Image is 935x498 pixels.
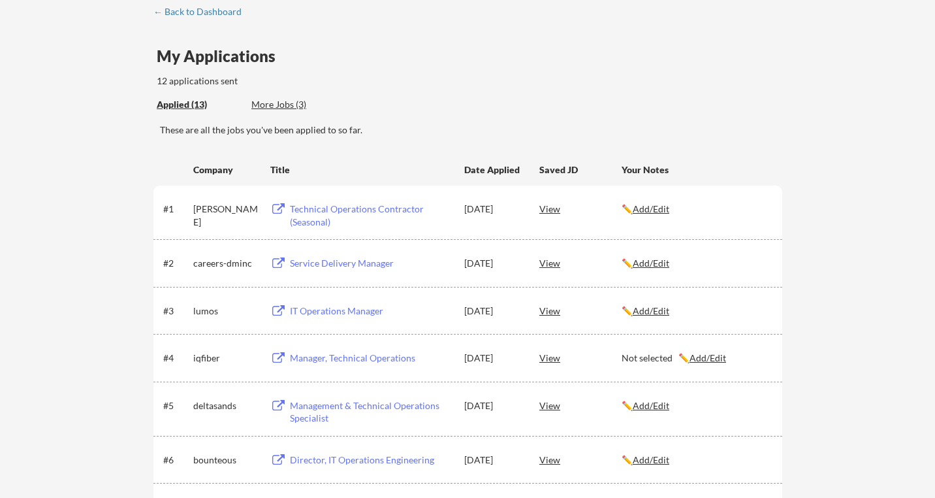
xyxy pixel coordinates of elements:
div: #3 [163,305,189,318]
div: These are job applications we think you'd be a good fit for, but couldn't apply you to automatica... [251,98,347,112]
div: #4 [163,352,189,365]
div: [DATE] [464,203,522,216]
div: deltasands [193,399,259,412]
div: [DATE] [464,352,522,365]
div: #6 [163,454,189,467]
div: iqfiber [193,352,259,365]
div: [DATE] [464,454,522,467]
div: lumos [193,305,259,318]
div: View [539,197,622,220]
u: Add/Edit [633,400,669,411]
div: Title [270,163,452,176]
div: Technical Operations Contractor (Seasonal) [290,203,452,228]
div: 12 applications sent [157,75,409,88]
u: Add/Edit [633,257,669,269]
div: View [539,393,622,417]
a: ← Back to Dashboard [153,7,251,20]
div: Not selected ✏️ [622,352,770,365]
div: ✏️ [622,305,770,318]
div: [PERSON_NAME] [193,203,259,228]
div: bounteous [193,454,259,467]
div: View [539,346,622,369]
div: ← Back to Dashboard [153,7,251,16]
div: These are all the jobs you've been applied to so far. [157,98,242,112]
div: My Applications [157,48,286,64]
div: ✏️ [622,454,770,467]
div: View [539,448,622,471]
div: Applied (13) [157,98,242,111]
u: Add/Edit [633,454,669,465]
div: Director, IT Operations Engineering [290,454,452,467]
div: Date Applied [464,163,522,176]
div: IT Operations Manager [290,305,452,318]
div: Service Delivery Manager [290,257,452,270]
div: View [539,299,622,322]
div: ✏️ [622,203,770,216]
div: View [539,251,622,274]
u: Add/Edit [689,352,726,363]
u: Add/Edit [633,203,669,214]
div: More Jobs (3) [251,98,347,111]
div: Manager, Technical Operations [290,352,452,365]
div: #2 [163,257,189,270]
div: ✏️ [622,257,770,270]
div: ✏️ [622,399,770,412]
div: These are all the jobs you've been applied to so far. [160,124,782,137]
div: [DATE] [464,257,522,270]
div: #5 [163,399,189,412]
div: [DATE] [464,399,522,412]
div: Company [193,163,259,176]
div: Your Notes [622,163,770,176]
div: Management & Technical Operations Specialist [290,399,452,425]
div: careers-dminc [193,257,259,270]
u: Add/Edit [633,305,669,316]
div: #1 [163,203,189,216]
div: Saved JD [539,158,622,181]
div: [DATE] [464,305,522,318]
